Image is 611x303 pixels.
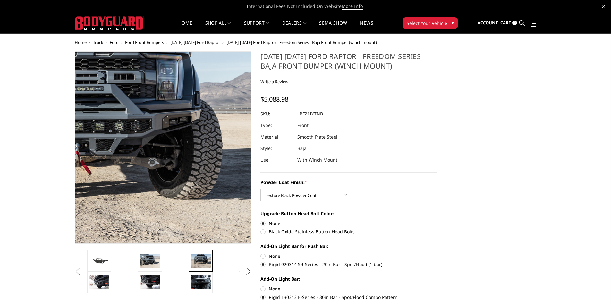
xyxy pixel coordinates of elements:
[478,20,498,26] span: Account
[260,210,437,217] label: Upgrade Button Head Bolt Color:
[282,21,307,33] a: Dealers
[170,39,220,45] a: [DATE]-[DATE] Ford Raptor
[260,220,437,227] label: None
[452,20,454,26] span: ▾
[191,275,211,289] img: 2021-2025 Ford Raptor - Freedom Series - Baja Front Bumper (winch mount)
[93,39,103,45] a: Truck
[478,14,498,32] a: Account
[73,267,83,276] button: Previous
[260,120,293,131] dt: Type:
[500,14,517,32] a: Cart 0
[260,79,288,85] a: Write a Review
[512,21,517,25] span: 0
[260,261,437,268] label: Rigid 920314 SR-Series - 20in Bar - Spot/Flood (1 bar)
[260,228,437,235] label: Black Oxide Stainless Button-Head Bolts
[75,51,252,244] a: 2021-2025 Ford Raptor - Freedom Series - Baja Front Bumper (winch mount)
[342,3,363,10] a: More Info
[260,131,293,143] dt: Material:
[243,267,253,276] button: Next
[178,21,192,33] a: Home
[89,275,109,289] img: 2021-2025 Ford Raptor - Freedom Series - Baja Front Bumper (winch mount)
[260,143,293,154] dt: Style:
[110,39,119,45] a: Ford
[125,39,164,45] a: Ford Front Bumpers
[140,254,160,267] img: 2021-2025 Ford Raptor - Freedom Series - Baja Front Bumper (winch mount)
[75,39,87,45] a: Home
[260,294,437,300] label: Rigid 130313 E-Series - 30in Bar - Spot/Flood Combo Pattern
[140,275,160,289] img: 2021-2025 Ford Raptor - Freedom Series - Baja Front Bumper (winch mount)
[297,120,309,131] dd: Front
[260,51,437,75] h1: [DATE]-[DATE] Ford Raptor - Freedom Series - Baja Front Bumper (winch mount)
[244,21,269,33] a: Support
[260,95,288,104] span: $5,088.98
[297,131,337,143] dd: Smooth Plate Steel
[260,243,437,249] label: Add-On Light Bar for Push Bar:
[403,17,458,29] button: Select Your Vehicle
[407,20,447,27] span: Select Your Vehicle
[89,256,109,265] img: 2021-2025 Ford Raptor - Freedom Series - Baja Front Bumper (winch mount)
[297,154,337,166] dd: With Winch Mount
[579,272,611,303] iframe: Chat Widget
[360,21,373,33] a: News
[319,21,347,33] a: SEMA Show
[260,253,437,259] label: None
[226,39,377,45] span: [DATE]-[DATE] Ford Raptor - Freedom Series - Baja Front Bumper (winch mount)
[297,108,323,120] dd: LBF21IYTNB
[260,275,437,282] label: Add-On Light Bar:
[75,16,144,30] img: BODYGUARD BUMPERS
[260,179,437,186] label: Powder Coat Finish:
[205,21,231,33] a: shop all
[191,254,211,267] img: 2021-2025 Ford Raptor - Freedom Series - Baja Front Bumper (winch mount)
[297,143,307,154] dd: Baja
[260,285,437,292] label: None
[260,154,293,166] dt: Use:
[500,20,511,26] span: Cart
[260,108,293,120] dt: SKU:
